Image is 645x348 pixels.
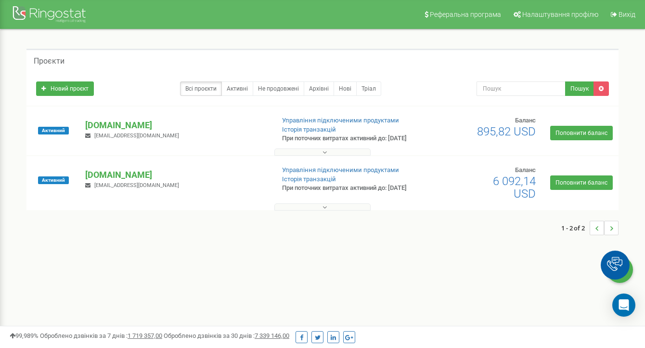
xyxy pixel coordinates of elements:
span: Оброблено дзвінків за 7 днів : [40,332,162,339]
u: 7 339 146,00 [255,332,289,339]
span: [EMAIL_ADDRESS][DOMAIN_NAME] [94,133,179,139]
a: Архівні [304,81,334,96]
a: Не продовжені [253,81,304,96]
span: Реферальна програма [430,11,501,18]
a: Тріал [356,81,381,96]
h5: Проєкти [34,57,64,66]
a: Управління підключеними продуктами [282,117,399,124]
span: [EMAIL_ADDRESS][DOMAIN_NAME] [94,182,179,188]
a: Нові [334,81,357,96]
p: [DOMAIN_NAME] [85,119,267,132]
a: Поповнити баланс [550,175,613,190]
span: Баланс [515,166,536,174]
a: Новий проєкт [36,81,94,96]
a: Управління підключеними продуктами [282,166,399,174]
span: Вихід [619,11,635,18]
span: Налаштування профілю [522,11,598,18]
span: Баланс [515,117,536,124]
span: 895,82 USD [477,125,536,138]
a: Історія транзакцій [282,126,336,133]
span: 99,989% [10,332,39,339]
nav: ... [561,211,619,245]
div: Open Intercom Messenger [612,294,635,317]
span: Активний [38,176,69,184]
a: Всі проєкти [180,81,222,96]
a: Поповнити баланс [550,126,613,140]
span: Активний [38,127,69,134]
span: Оброблено дзвінків за 30 днів : [164,332,289,339]
input: Пошук [477,81,566,96]
button: Пошук [565,81,594,96]
span: 1 - 2 of 2 [561,221,590,235]
p: При поточних витратах активний до: [DATE] [282,134,414,143]
p: [DOMAIN_NAME] [85,169,267,181]
a: Активні [221,81,253,96]
u: 1 719 357,00 [128,332,162,339]
p: При поточних витратах активний до: [DATE] [282,184,414,193]
span: 6 092,14 USD [493,174,536,201]
a: Історія транзакцій [282,175,336,183]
